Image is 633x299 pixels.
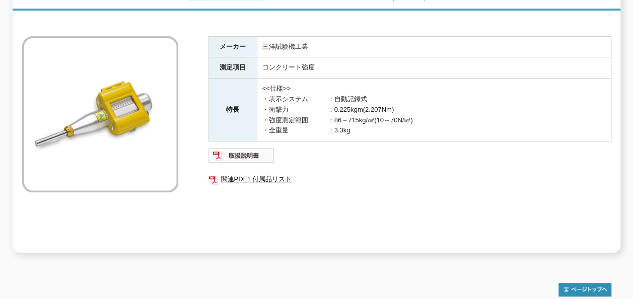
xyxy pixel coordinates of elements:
[208,154,274,162] a: 取扱説明書
[257,36,611,57] td: 三洋試験機工業
[208,147,274,164] img: 取扱説明書
[22,36,178,192] img: コンクリートテストハンマー(記録式) NSR
[208,36,257,57] th: メーカー
[257,57,611,79] td: コンクリート強度
[208,57,257,79] th: 測定項目
[558,283,611,296] img: トップページへ
[257,79,611,141] td: <<仕様>> ・表示システム ：自動記録式 ・衝撃力 ：0.225kgm(2.207Nm) ・強度測定範囲 ：86～715kg/㎠(10～70N/㎟) ・全重量 ：3.3kg
[208,173,611,186] a: 関連PDF1 付属品リスト
[208,79,257,141] th: 特長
